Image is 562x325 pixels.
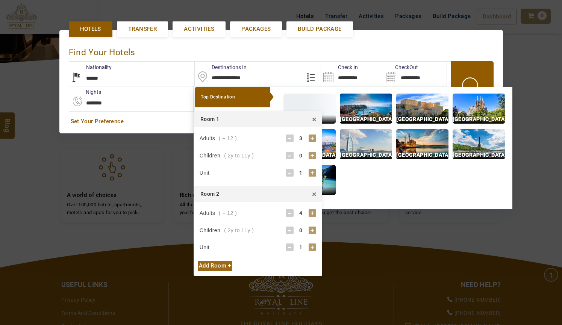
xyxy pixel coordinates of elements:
label: CheckOut [384,63,418,71]
p: [GEOGRAPHIC_DATA] [340,115,392,124]
a: Hotels [69,21,112,37]
div: + [309,152,316,159]
div: Adults [200,209,237,217]
p: [GEOGRAPHIC_DATA] [453,151,505,159]
label: Nationality [69,63,112,71]
span: Packages [241,25,271,33]
p: [GEOGRAPHIC_DATA] [396,151,448,159]
div: + [309,243,316,251]
div: + [309,209,316,217]
div: Add Room + [198,261,232,271]
a: Activities [173,21,226,37]
div: - [286,152,294,159]
p: [GEOGRAPHIC_DATA] [453,115,505,124]
div: 3 [294,135,309,142]
img: img [396,94,448,124]
a: Set Your Preference [71,118,492,125]
span: Room 1 [200,116,219,122]
div: - [286,209,294,217]
div: - [286,169,294,177]
img: img [340,129,392,159]
div: + [309,135,316,142]
div: 1 [294,169,309,177]
img: img [453,94,505,124]
img: img [340,94,392,124]
div: Adults [200,135,237,142]
img: img [396,129,448,159]
label: Destinations In [195,63,247,71]
span: Build Package [298,25,341,33]
div: Children [200,152,254,159]
a: Top Destination [195,87,270,107]
span: ( + 12 ) [219,210,237,216]
div: 1 [294,243,309,251]
span: Hotels [80,25,101,33]
a: Packages [230,21,282,37]
div: - [286,227,294,234]
input: Search [384,62,447,86]
span: Activities [184,25,214,33]
p: [GEOGRAPHIC_DATA] [340,151,392,159]
input: Search [321,62,384,86]
p: [GEOGRAPHIC_DATA] [396,115,448,124]
img: img [283,94,336,124]
a: [GEOGRAPHIC_DATA] [195,107,270,127]
div: - [286,135,294,142]
div: Children [200,227,254,234]
div: 0 [294,227,309,234]
span: Transfer [128,25,157,33]
div: - [286,243,294,251]
div: + [309,227,316,234]
div: Unit [200,243,214,251]
label: Rooms [194,88,227,96]
div: Unit [200,169,214,177]
div: Find Your Hotels [69,39,494,62]
div: 4 [294,209,309,217]
a: Build Package [286,21,353,37]
img: img [453,129,505,159]
a: Transfer [117,21,168,37]
div: + [309,169,316,177]
label: nights [69,88,101,96]
div: 0 [294,152,309,159]
span: ( 2y to 11y ) [224,227,254,233]
span: ( + 12 ) [219,135,237,141]
span: × [312,188,317,200]
b: Top Destination [201,94,235,100]
span: Room 2 [200,191,219,197]
span: × [312,113,317,125]
p: [GEOGRAPHIC_DATA] [283,151,336,159]
label: Check In [321,63,358,71]
span: ( 2y to 11y ) [224,153,254,159]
